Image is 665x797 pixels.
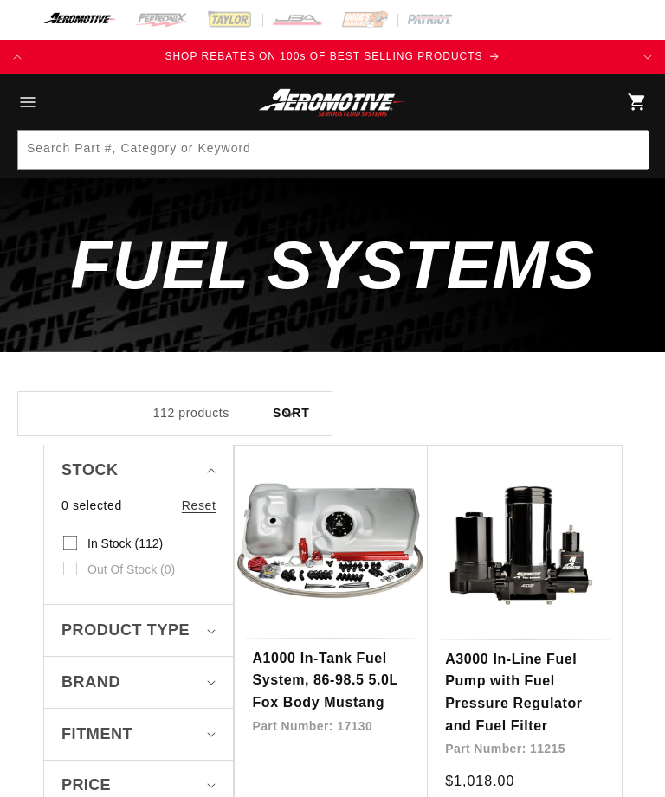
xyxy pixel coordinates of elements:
[165,50,482,62] span: SHOP REBATES ON 100s OF BEST SELLING PRODUCTS
[252,647,410,714] a: A1000 In-Tank Fuel System, 86-98.5 5.0L Fox Body Mustang
[61,774,111,797] span: Price
[182,496,216,515] a: Reset
[70,227,594,303] span: Fuel Systems
[609,131,647,169] button: Search Part #, Category or Keyword
[61,496,122,515] span: 0 selected
[61,605,216,656] summary: Product type (0 selected)
[61,670,120,695] span: Brand
[630,40,665,74] button: Translation missing: en.sections.announcements.next_announcement
[35,48,630,65] a: SHOP REBATES ON 100s OF BEST SELLING PRODUCTS
[35,48,630,65] div: Announcement
[9,74,47,130] summary: Menu
[61,722,132,747] span: Fitment
[61,458,119,483] span: Stock
[87,562,175,577] span: Out of stock (0)
[445,648,604,736] a: A3000 In-Line Fuel Pump with Fuel Pressure Regulator and Fuel Filter
[18,131,649,169] input: Search Part #, Category or Keyword
[61,657,216,708] summary: Brand (0 selected)
[61,618,190,643] span: Product type
[87,536,163,551] span: In stock (112)
[61,709,216,760] summary: Fitment (0 selected)
[153,406,229,420] span: 112 products
[35,48,630,65] div: 1 of 2
[61,445,216,496] summary: Stock (0 selected)
[255,88,409,117] img: Aeromotive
